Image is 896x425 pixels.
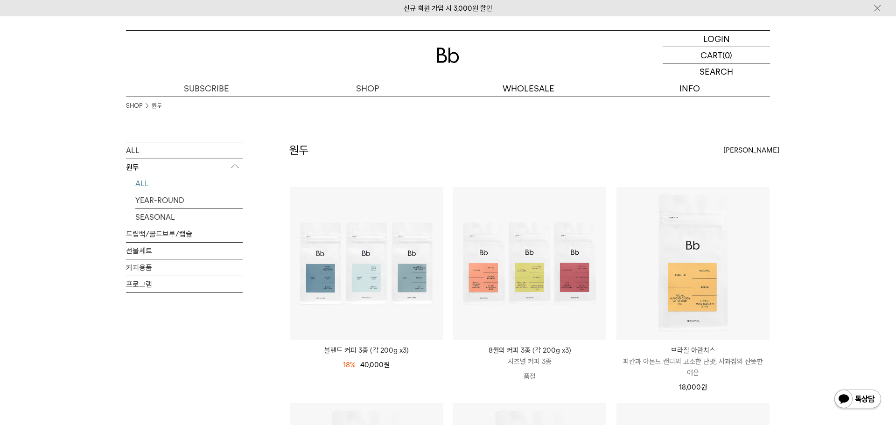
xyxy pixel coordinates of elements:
[616,187,770,340] img: 브라질 아란치스
[126,243,243,259] a: 선물세트
[453,345,606,356] p: 8월의 커피 3종 (각 200g x3)
[126,276,243,293] a: 프로그램
[723,145,779,156] span: [PERSON_NAME]
[453,356,606,367] p: 시즈널 커피 3종
[135,192,243,209] a: YEAR-ROUND
[663,31,770,47] a: LOGIN
[437,48,459,63] img: 로고
[126,259,243,276] a: 커피용품
[135,209,243,225] a: SEASONAL
[135,175,243,192] a: ALL
[287,80,448,97] a: SHOP
[126,101,142,111] a: SHOP
[703,31,730,47] p: LOGIN
[360,361,390,369] span: 40,000
[126,80,287,97] a: SUBSCRIBE
[152,101,162,111] a: 원두
[448,80,609,97] p: WHOLESALE
[453,345,606,367] a: 8월의 커피 3종 (각 200g x3) 시즈널 커피 3종
[701,383,707,391] span: 원
[290,187,443,340] img: 블렌드 커피 3종 (각 200g x3)
[126,226,243,242] a: 드립백/콜드브루/캡슐
[343,359,356,370] div: 18%
[384,361,390,369] span: 원
[289,142,309,158] h2: 원두
[700,63,733,80] p: SEARCH
[453,367,606,386] p: 품절
[609,80,770,97] p: INFO
[290,345,443,356] a: 블렌드 커피 3종 (각 200g x3)
[453,187,606,340] img: 8월의 커피 3종 (각 200g x3)
[700,47,722,63] p: CART
[679,383,707,391] span: 18,000
[616,345,770,356] p: 브라질 아란치스
[663,47,770,63] a: CART (0)
[722,47,732,63] p: (0)
[616,356,770,378] p: 피칸과 아몬드 캔디의 고소한 단맛, 사과칩의 산뜻한 여운
[616,345,770,378] a: 브라질 아란치스 피칸과 아몬드 캔디의 고소한 단맛, 사과칩의 산뜻한 여운
[404,4,492,13] a: 신규 회원 가입 시 3,000원 할인
[126,159,243,176] p: 원두
[833,389,882,411] img: 카카오톡 채널 1:1 채팅 버튼
[126,142,243,159] a: ALL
